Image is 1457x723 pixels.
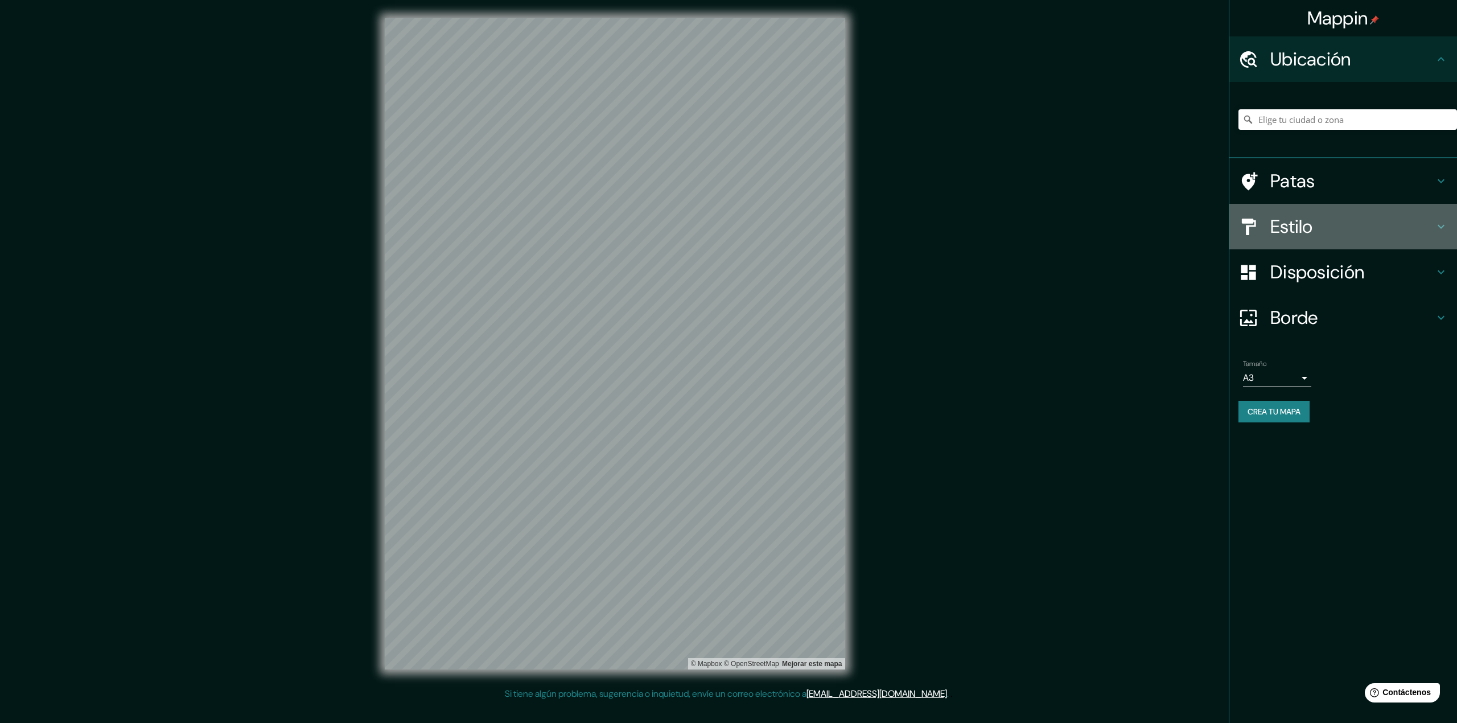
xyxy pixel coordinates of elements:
font: Si tiene algún problema, sugerencia o inquietud, envíe un correo electrónico a [505,688,806,700]
font: . [950,687,953,700]
font: Estilo [1270,215,1313,239]
font: Ubicación [1270,47,1351,71]
font: © Mapbox [691,660,722,668]
font: Mejorar este mapa [782,660,842,668]
input: Elige tu ciudad o zona [1238,109,1457,130]
canvas: Mapa [385,18,845,669]
font: Patas [1270,169,1315,193]
div: Patas [1229,158,1457,204]
div: Estilo [1229,204,1457,249]
div: A3 [1243,369,1311,387]
font: © OpenStreetMap [724,660,779,668]
a: [EMAIL_ADDRESS][DOMAIN_NAME] [806,688,947,700]
a: Mapa de OpenStreet [724,660,779,668]
img: pin-icon.png [1370,15,1379,24]
font: A3 [1243,372,1254,384]
div: Ubicación [1229,36,1457,82]
font: . [949,687,950,700]
font: Disposición [1270,260,1364,284]
font: Borde [1270,306,1318,330]
button: Crea tu mapa [1238,401,1310,422]
a: Map feedback [782,660,842,668]
font: Mappin [1307,6,1368,30]
iframe: Lanzador de widgets de ayuda [1356,679,1444,710]
div: Borde [1229,295,1457,340]
font: Tamaño [1243,359,1266,368]
div: Disposición [1229,249,1457,295]
a: Mapbox [691,660,722,668]
font: . [947,688,949,700]
font: Crea tu mapa [1248,406,1300,417]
